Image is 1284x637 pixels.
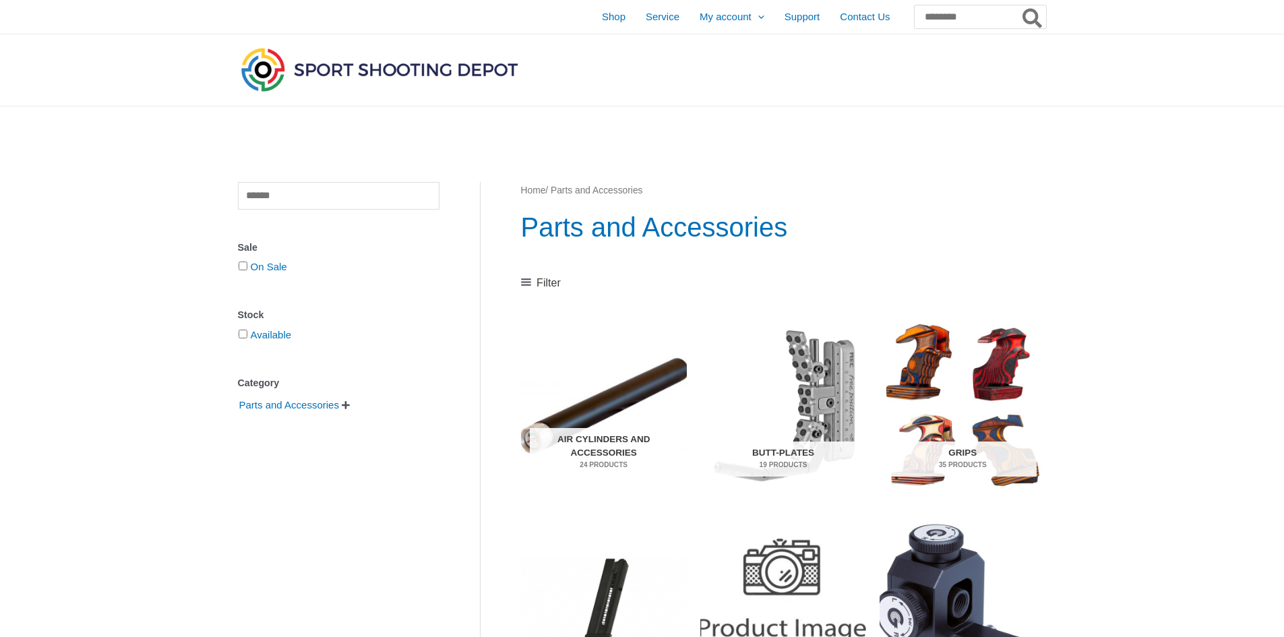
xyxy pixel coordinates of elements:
[521,319,687,493] img: Air Cylinders and Accessories
[880,319,1045,493] a: Visit product category Grips
[521,182,1046,200] nav: Breadcrumb
[709,442,857,477] h2: Butt-Plates
[238,373,439,393] div: Category
[342,400,350,410] span: 
[239,330,247,338] input: Available
[251,261,287,272] a: On Sale
[537,273,561,293] span: Filter
[521,273,561,293] a: Filter
[700,319,866,493] a: Visit product category Butt-Plates
[251,329,292,340] a: Available
[700,319,866,493] img: Butt-Plates
[239,262,247,270] input: On Sale
[238,44,521,94] img: Sport Shooting Depot
[238,305,439,325] div: Stock
[530,428,677,477] h2: Air Cylinders and Accessories
[238,398,340,410] a: Parts and Accessories
[530,460,677,470] mark: 24 Products
[521,319,687,493] a: Visit product category Air Cylinders and Accessories
[521,208,1046,246] h1: Parts and Accessories
[889,442,1037,477] h2: Grips
[238,394,340,417] span: Parts and Accessories
[709,460,857,470] mark: 19 Products
[1020,5,1046,28] button: Search
[521,185,546,195] a: Home
[238,238,439,257] div: Sale
[880,319,1045,493] img: Grips
[889,460,1037,470] mark: 35 Products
